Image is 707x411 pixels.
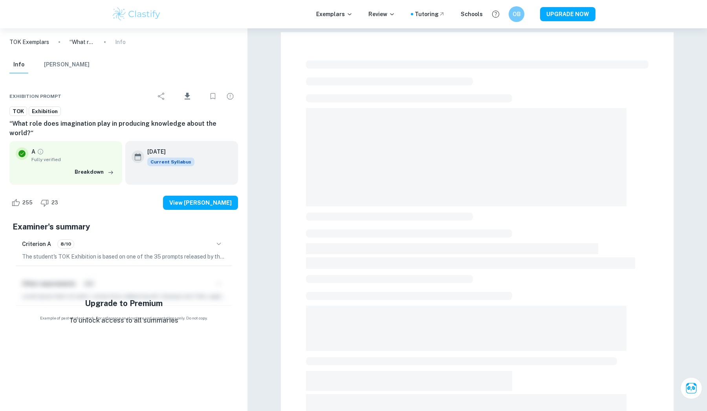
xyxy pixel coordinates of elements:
[163,196,238,210] button: View [PERSON_NAME]
[22,240,51,248] h6: Criterion A
[13,221,235,233] h5: Examiner's summary
[9,38,49,46] a: TOK Exemplars
[44,56,90,73] button: [PERSON_NAME]
[31,156,116,163] span: Fully verified
[18,199,37,207] span: 255
[540,7,595,21] button: UPGRADE NOW
[147,158,194,166] div: This exemplar is based on the current syllabus. Feel free to refer to it for inspiration/ideas wh...
[147,147,188,156] h6: [DATE]
[31,147,35,156] p: A
[368,10,395,18] p: Review
[70,38,95,46] p: “What role does imagination play in producing knowledge about the world?“
[10,108,27,116] span: TOK
[38,196,62,209] div: Dislike
[9,106,27,116] a: TOK
[9,119,238,138] h6: “What role does imagination play in producing knowledge about the world?“
[29,108,60,116] span: Exhibition
[115,38,126,46] p: Info
[9,56,28,73] button: Info
[154,88,169,104] div: Share
[9,93,61,100] span: Exhibition Prompt
[171,86,203,106] div: Download
[69,316,178,326] p: To unlock access to all summaries
[205,88,221,104] div: Bookmark
[37,148,44,155] a: Grade fully verified
[680,377,702,399] button: Ask Clai
[316,10,353,18] p: Exemplars
[85,297,163,309] h5: Upgrade to Premium
[47,199,62,207] span: 23
[112,6,161,22] img: Clastify logo
[222,88,238,104] div: Report issue
[512,10,521,18] h6: OB
[58,240,74,248] span: 8/10
[22,252,225,261] p: The student's TOK Exhibition is based on one of the 35 prompts released by the IBO, specifically ...
[73,166,116,178] button: Breakdown
[147,158,194,166] span: Current Syllabus
[29,106,61,116] a: Exhibition
[9,196,37,209] div: Like
[489,7,502,21] button: Help and Feedback
[415,10,445,18] a: Tutoring
[9,315,238,321] span: Example of past student work. For reference on structure and expectations only. Do not copy.
[509,6,524,22] button: OB
[461,10,483,18] a: Schools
